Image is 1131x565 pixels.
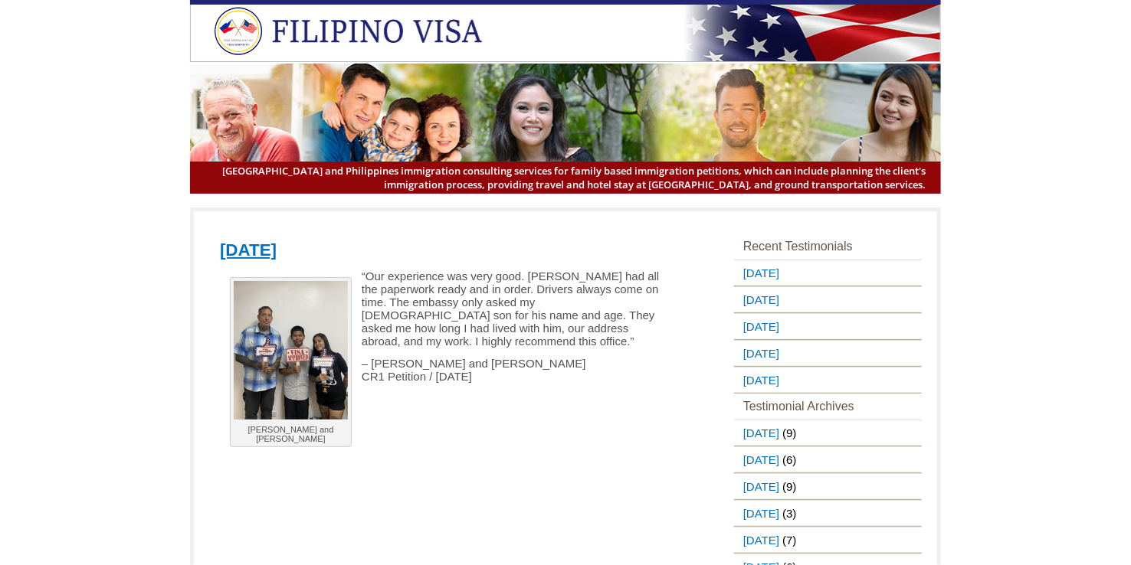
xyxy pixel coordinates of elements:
a: [DATE] [734,420,782,446]
a: [DATE] [734,501,782,526]
a: [DATE] [734,287,782,312]
img: Mark Anthony [234,281,348,420]
li: (9) [734,420,922,446]
span: [GEOGRAPHIC_DATA] and Philippines immigration consulting services for family based immigration pe... [205,164,926,191]
li: (6) [734,446,922,473]
a: [DATE] [734,260,782,286]
p: “Our experience was very good. [PERSON_NAME] had all the paperwork ready and in order. Drivers al... [220,269,660,348]
a: [DATE] [734,527,782,553]
span: – [PERSON_NAME] and [PERSON_NAME] CR1 Petition / [DATE] [362,357,586,383]
h3: Recent Testimonials [734,234,922,260]
a: [DATE] [734,314,782,339]
li: (9) [734,473,922,500]
h3: Testimonial Archives [734,394,922,420]
a: [DATE] [734,341,782,366]
a: [DATE] [734,447,782,472]
li: (7) [734,527,922,554]
a: [DATE] [734,474,782,499]
a: [DATE] [220,240,277,260]
p: [PERSON_NAME] and [PERSON_NAME] [234,425,348,443]
li: (3) [734,500,922,527]
a: [DATE] [734,367,782,393]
